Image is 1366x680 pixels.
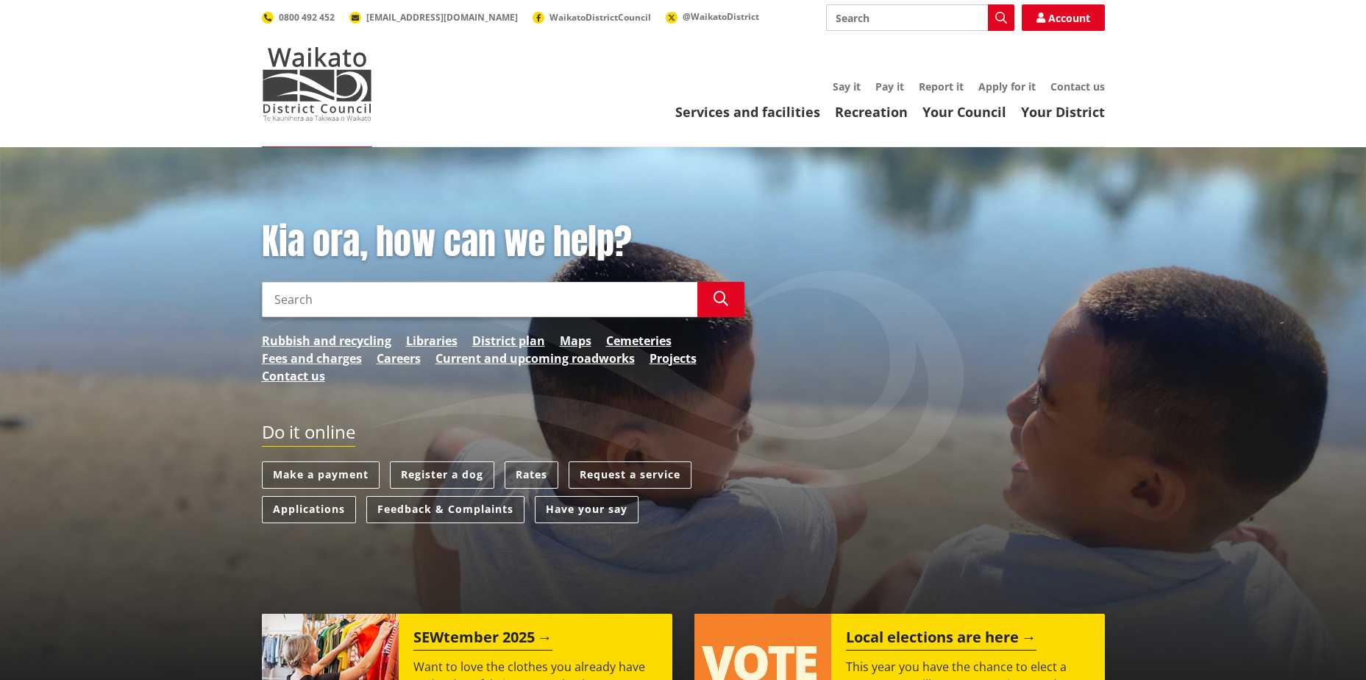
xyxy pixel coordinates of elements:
[683,10,759,23] span: @WaikatoDistrict
[675,103,820,121] a: Services and facilities
[262,367,325,385] a: Contact us
[262,496,356,523] a: Applications
[366,11,518,24] span: [EMAIL_ADDRESS][DOMAIN_NAME]
[533,11,651,24] a: WaikatoDistrictCouncil
[262,461,380,489] a: Make a payment
[406,332,458,350] a: Libraries
[472,332,545,350] a: District plan
[413,628,552,651] h2: SEWtember 2025
[875,79,904,93] a: Pay it
[377,350,421,367] a: Careers
[435,350,635,367] a: Current and upcoming roadworks
[1022,4,1105,31] a: Account
[262,11,335,24] a: 0800 492 452
[262,332,391,350] a: Rubbish and recycling
[262,282,697,317] input: Search input
[826,4,1014,31] input: Search input
[262,221,744,263] h1: Kia ora, how can we help?
[366,496,524,523] a: Feedback & Complaints
[349,11,518,24] a: [EMAIL_ADDRESS][DOMAIN_NAME]
[919,79,964,93] a: Report it
[569,461,691,489] a: Request a service
[846,628,1036,651] h2: Local elections are here
[262,422,355,447] h2: Do it online
[835,103,908,121] a: Recreation
[978,79,1036,93] a: Apply for it
[535,496,638,523] a: Have your say
[279,11,335,24] span: 0800 492 452
[1021,103,1105,121] a: Your District
[549,11,651,24] span: WaikatoDistrictCouncil
[650,350,697,367] a: Projects
[262,47,372,121] img: Waikato District Council - Te Kaunihera aa Takiwaa o Waikato
[560,332,591,350] a: Maps
[833,79,861,93] a: Say it
[262,350,362,367] a: Fees and charges
[606,332,672,350] a: Cemeteries
[922,103,1006,121] a: Your Council
[505,461,558,489] a: Rates
[390,461,494,489] a: Register a dog
[1050,79,1105,93] a: Contact us
[666,10,759,23] a: @WaikatoDistrict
